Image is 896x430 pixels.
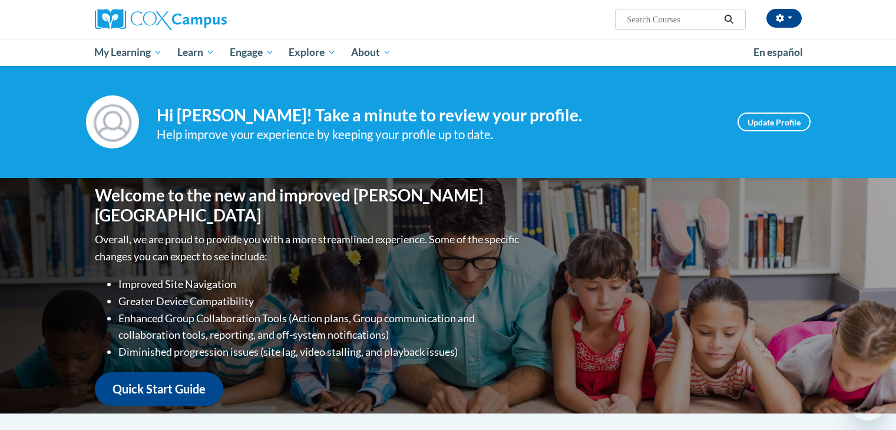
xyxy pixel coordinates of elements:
[157,125,720,144] div: Help improve your experience by keeping your profile up to date.
[720,12,738,27] button: Search
[95,372,223,406] a: Quick Start Guide
[766,9,802,28] button: Account Settings
[753,46,803,58] span: En español
[87,39,170,66] a: My Learning
[95,9,319,30] a: Cox Campus
[177,45,214,59] span: Learn
[118,310,522,344] li: Enhanced Group Collaboration Tools (Action plans, Group communication and collaboration tools, re...
[170,39,222,66] a: Learn
[118,343,522,360] li: Diminished progression issues (site lag, video stalling, and playback issues)
[738,113,811,131] a: Update Profile
[343,39,399,66] a: About
[94,45,162,59] span: My Learning
[118,293,522,310] li: Greater Device Compatibility
[77,39,819,66] div: Main menu
[95,9,227,30] img: Cox Campus
[230,45,274,59] span: Engage
[281,39,343,66] a: Explore
[95,186,522,225] h1: Welcome to the new and improved [PERSON_NAME][GEOGRAPHIC_DATA]
[351,45,391,59] span: About
[86,95,139,148] img: Profile Image
[626,12,720,27] input: Search Courses
[289,45,336,59] span: Explore
[746,40,811,65] a: En español
[849,383,887,421] iframe: Button to launch messaging window
[95,231,522,265] p: Overall, we are proud to provide you with a more streamlined experience. Some of the specific cha...
[222,39,282,66] a: Engage
[118,276,522,293] li: Improved Site Navigation
[157,105,720,125] h4: Hi [PERSON_NAME]! Take a minute to review your profile.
